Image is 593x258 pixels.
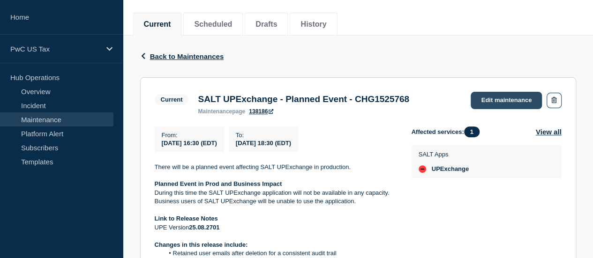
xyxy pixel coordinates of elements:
strong: Link to Release Notes [155,215,218,222]
h3: SALT UPExchange - Planned Event - CHG1525768 [198,94,409,104]
p: From : [162,132,217,139]
strong: Planned Event in Prod and Business Impact [155,180,282,187]
a: Edit maintenance [471,92,542,109]
p: There will be a planned event affecting SALT UPExchange in production. [155,163,397,171]
button: Current [144,20,171,29]
span: UPExchange [432,165,469,173]
span: Back to Maintenances [150,52,224,60]
p: During this time the SALT UPExchange application will not be available in any capacity. [155,189,397,197]
div: down [419,165,426,173]
span: Current [155,94,189,105]
strong: 25.08.2701 [189,224,219,231]
strong: Changes in this release include: [155,241,248,248]
button: View all [536,126,562,137]
p: PwC US Tax [10,45,100,53]
button: Scheduled [194,20,232,29]
p: SALT Apps [419,151,469,158]
span: [DATE] 16:30 (EDT) [162,140,217,147]
button: Drafts [255,20,277,29]
li: Retained user emails after deletion for a consistent audit trail [164,249,397,258]
p: To : [236,132,291,139]
p: page [198,108,245,115]
span: 1 [464,126,480,137]
span: [DATE] 18:30 (EDT) [236,140,291,147]
button: History [300,20,326,29]
p: Business users of SALT UPExchange will be unable to use the application. [155,197,397,206]
p: UPE Version [155,223,397,232]
span: Affected services: [412,126,484,137]
a: 138186 [249,108,273,115]
button: Back to Maintenances [140,52,224,60]
span: maintenance [198,108,232,115]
